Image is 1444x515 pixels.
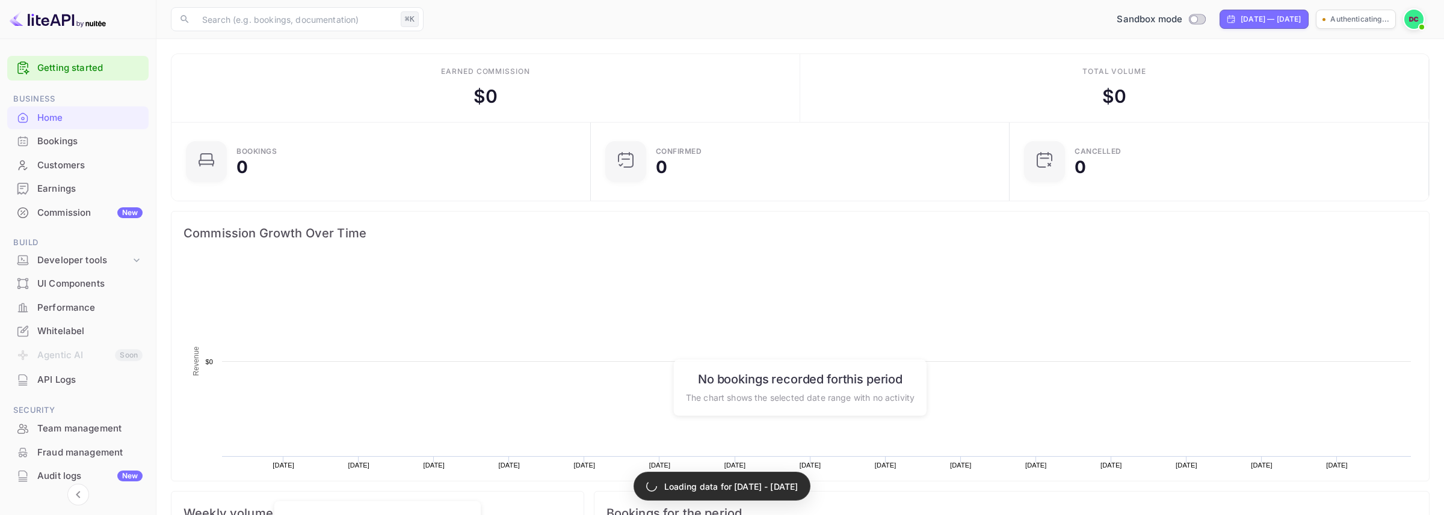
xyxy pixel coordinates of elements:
[195,7,396,31] input: Search (e.g. bookings, documentation)
[7,154,149,176] a: Customers
[7,236,149,249] span: Build
[37,277,143,291] div: UI Components
[1176,462,1197,469] text: [DATE]
[7,320,149,343] div: Whitelabel
[7,201,149,224] a: CommissionNew
[1082,66,1147,77] div: Total volume
[875,462,896,469] text: [DATE]
[7,106,149,130] div: Home
[7,272,149,294] a: UI Components
[574,462,596,469] text: [DATE]
[37,325,143,338] div: Whitelabel
[37,159,143,172] div: Customers
[7,177,149,200] a: Earnings
[7,417,149,440] div: Team management
[7,177,149,201] div: Earnings
[7,93,149,106] span: Business
[273,462,294,469] text: [DATE]
[7,404,149,417] span: Security
[7,417,149,439] a: Team management
[37,111,143,125] div: Home
[7,500,149,513] span: Marketing
[7,441,149,463] a: Fraud management
[1100,462,1122,469] text: [DATE]
[7,296,149,318] a: Performance
[7,154,149,177] div: Customers
[686,391,915,403] p: The chart shows the selected date range with no activity
[7,320,149,342] a: Whitelabel
[474,83,498,110] div: $ 0
[423,462,445,469] text: [DATE]
[7,272,149,296] div: UI Components
[800,462,821,469] text: [DATE]
[205,358,213,365] text: $0
[1404,10,1424,29] img: Danilo Chantez
[1075,159,1086,175] div: 0
[7,250,149,271] div: Developer tools
[499,462,520,469] text: [DATE]
[1326,462,1348,469] text: [DATE]
[117,471,143,481] div: New
[67,484,89,505] button: Collapse navigation
[37,61,143,75] a: Getting started
[37,301,143,315] div: Performance
[236,148,277,155] div: Bookings
[37,422,143,436] div: Team management
[117,207,143,218] div: New
[656,148,702,155] div: Confirmed
[184,224,1417,243] span: Commission Growth Over Time
[724,462,746,469] text: [DATE]
[7,368,149,392] div: API Logs
[1117,13,1182,26] span: Sandbox mode
[686,371,915,386] h6: No bookings recorded for this period
[7,296,149,320] div: Performance
[401,11,419,27] div: ⌘K
[37,206,143,220] div: Commission
[37,469,143,483] div: Audit logs
[10,10,106,29] img: LiteAPI logo
[7,368,149,391] a: API Logs
[37,446,143,460] div: Fraud management
[950,462,972,469] text: [DATE]
[7,201,149,225] div: CommissionNew
[37,254,131,267] div: Developer tools
[441,66,530,77] div: Earned commission
[192,346,200,376] text: Revenue
[7,106,149,129] a: Home
[1112,13,1210,26] div: Switch to Production mode
[348,462,369,469] text: [DATE]
[236,159,248,175] div: 0
[1102,83,1126,110] div: $ 0
[664,480,798,493] p: Loading data for [DATE] - [DATE]
[7,465,149,488] div: Audit logsNew
[1251,462,1273,469] text: [DATE]
[656,159,667,175] div: 0
[7,56,149,81] div: Getting started
[37,182,143,196] div: Earnings
[1241,14,1301,25] div: [DATE] — [DATE]
[1330,14,1389,25] p: Authenticating...
[37,135,143,148] div: Bookings
[37,373,143,387] div: API Logs
[7,441,149,465] div: Fraud management
[1025,462,1047,469] text: [DATE]
[7,130,149,153] div: Bookings
[1075,148,1122,155] div: CANCELLED
[7,130,149,152] a: Bookings
[649,462,671,469] text: [DATE]
[7,465,149,487] a: Audit logsNew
